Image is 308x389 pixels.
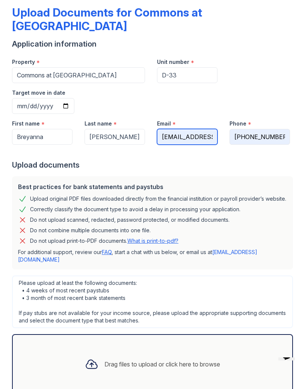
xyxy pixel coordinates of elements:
div: Upload documents [12,160,296,170]
label: Email [157,120,171,127]
div: Drag files to upload or click here to browse [104,360,220,369]
label: Last name [85,120,112,127]
div: Upload original PDF files downloaded directly from the financial institution or payroll provider’... [30,194,286,203]
label: Phone [229,120,246,127]
label: First name [12,120,40,127]
label: Target move in date [12,89,65,97]
label: Property [12,58,35,66]
label: Unit number [157,58,189,66]
a: What is print-to-pdf? [127,238,178,244]
a: [EMAIL_ADDRESS][DOMAIN_NAME] [18,249,257,263]
a: FAQ [102,249,112,255]
div: Do not combine multiple documents into one file. [30,226,151,235]
div: Application information [12,39,296,49]
p: For additional support, review our , start a chat with us below, or email us at [18,248,287,263]
div: Upload Documents for Commons at [GEOGRAPHIC_DATA] [12,6,296,33]
div: Please upload at least the following documents: • 4 weeks of most recent paystubs • 3 month of mo... [12,275,293,328]
div: Best practices for bank statements and paystubs [18,182,287,191]
iframe: chat widget [275,357,300,381]
div: Do not upload scanned, redacted, password protected, or modified documents. [30,215,229,224]
div: Correctly classify the document type to avoid a delay in processing your application. [30,205,240,214]
p: Do not upload print-to-PDF documents. [30,237,178,245]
